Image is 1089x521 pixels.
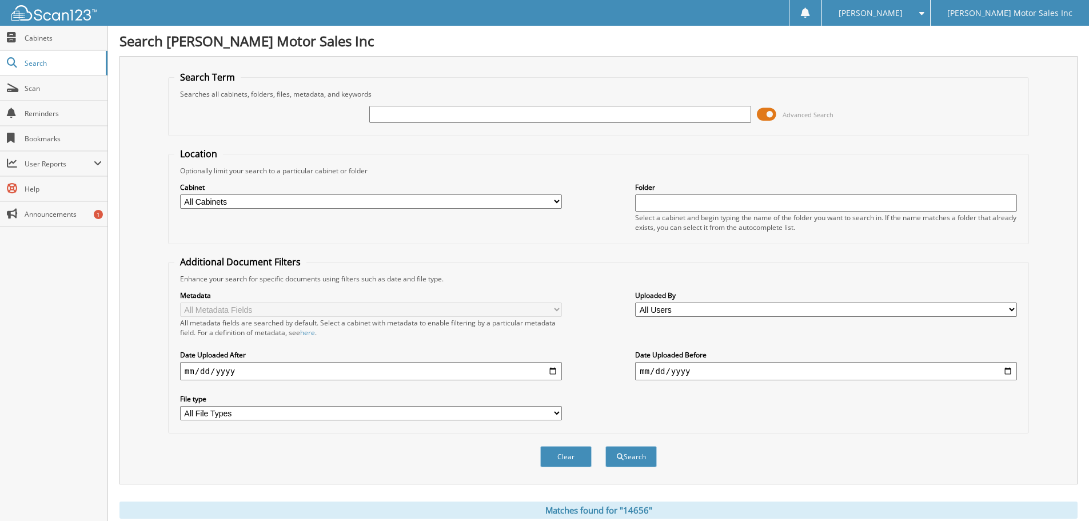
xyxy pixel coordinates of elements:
div: Enhance your search for specific documents using filters such as date and file type. [174,274,1023,284]
label: Cabinet [180,182,562,192]
span: [PERSON_NAME] Motor Sales Inc [947,10,1072,17]
button: Clear [540,446,592,467]
button: Search [605,446,657,467]
label: Date Uploaded After [180,350,562,360]
div: 1 [94,210,103,219]
legend: Search Term [174,71,241,83]
div: Matches found for "14656" [119,502,1078,519]
legend: Location [174,148,223,160]
span: Cabinets [25,33,102,43]
span: Help [25,184,102,194]
div: Searches all cabinets, folders, files, metadata, and keywords [174,89,1023,99]
input: start [180,362,562,380]
span: Announcements [25,209,102,219]
span: Reminders [25,109,102,118]
div: Select a cabinet and begin typing the name of the folder you want to search in. If the name match... [635,213,1017,232]
div: Optionally limit your search to a particular cabinet or folder [174,166,1023,176]
h1: Search [PERSON_NAME] Motor Sales Inc [119,31,1078,50]
span: [PERSON_NAME] [839,10,903,17]
label: Date Uploaded Before [635,350,1017,360]
img: scan123-logo-white.svg [11,5,97,21]
span: Scan [25,83,102,93]
label: Uploaded By [635,291,1017,300]
label: Metadata [180,291,562,300]
label: File type [180,394,562,404]
a: here [300,328,315,337]
div: All metadata fields are searched by default. Select a cabinet with metadata to enable filtering b... [180,318,562,337]
span: Advanced Search [783,110,833,119]
span: User Reports [25,159,94,169]
span: Search [25,58,100,68]
legend: Additional Document Filters [174,256,306,268]
span: Bookmarks [25,134,102,144]
input: end [635,362,1017,380]
iframe: Chat Widget [1032,466,1089,521]
label: Folder [635,182,1017,192]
